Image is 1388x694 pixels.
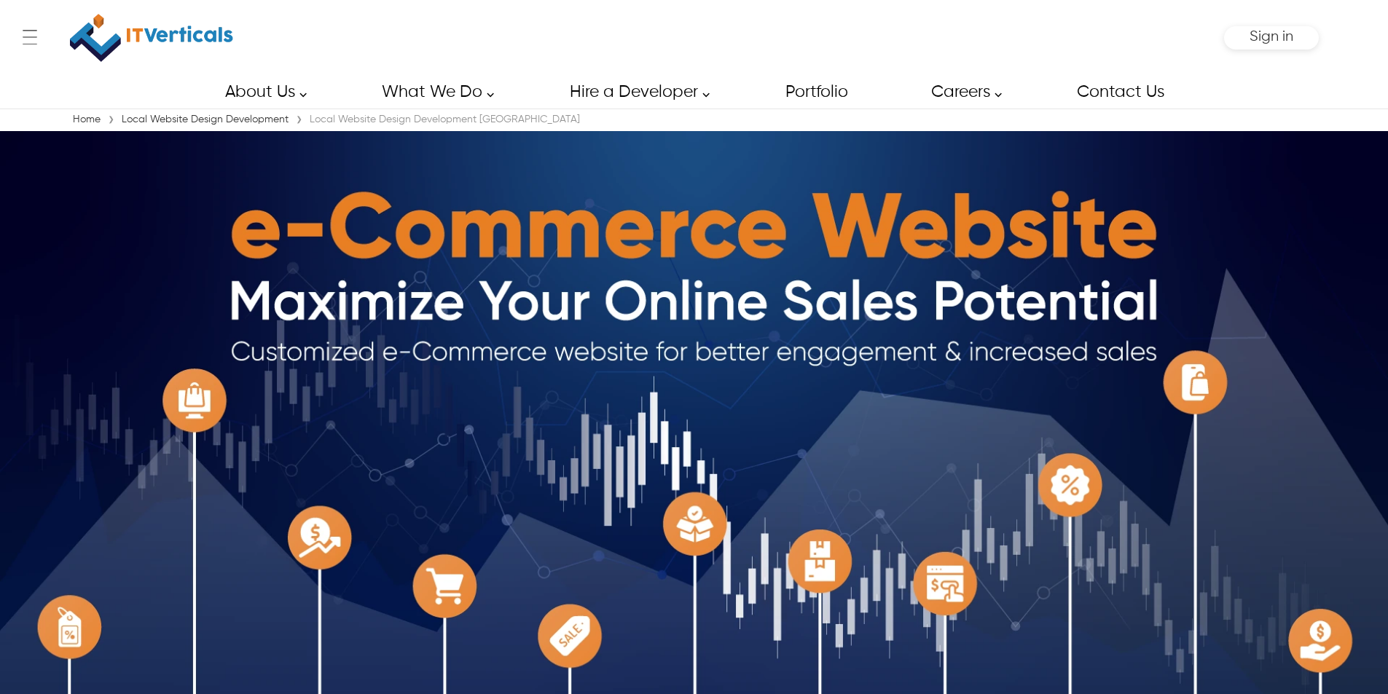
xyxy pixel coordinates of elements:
a: Portfolio [769,76,863,109]
a: IT Verticals Inc [69,7,234,68]
div: Local Website Design Development [GEOGRAPHIC_DATA] [306,112,584,127]
a: Local Website Design Development [118,114,292,125]
a: What We Do [365,76,502,109]
a: Hire a Developer [553,76,718,109]
span: Sign in [1250,29,1293,44]
span: › [296,110,302,130]
a: Sign in [1250,33,1293,43]
img: IT Verticals Inc [70,7,233,68]
a: Careers [914,76,1010,109]
span: › [108,110,114,130]
a: Home [69,114,104,125]
a: Contact Us [1060,76,1180,109]
a: About Us [208,76,315,109]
